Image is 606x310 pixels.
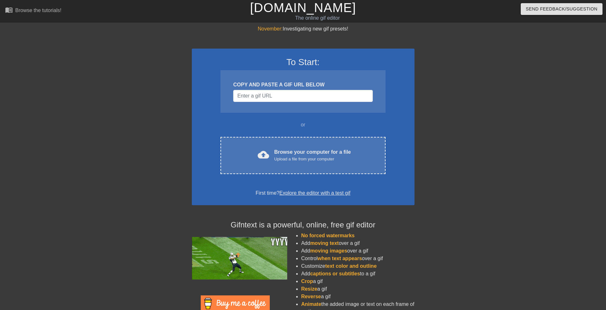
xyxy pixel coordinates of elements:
div: Browse the tutorials! [15,8,61,13]
img: football_small.gif [192,237,287,280]
span: Send Feedback/Suggestion [526,5,597,13]
button: Send Feedback/Suggestion [521,3,603,15]
span: moving images [310,248,347,253]
div: or [208,121,398,129]
div: Upload a file from your computer [274,156,351,162]
li: Add to a gif [301,270,414,278]
li: Add over a gif [301,239,414,247]
div: Browse your computer for a file [274,148,351,162]
h4: Gifntext is a powerful, online, free gif editor [192,220,414,230]
span: Animate [301,301,321,307]
span: menu_book [5,6,13,14]
li: a gif [301,278,414,285]
li: Control over a gif [301,255,414,262]
li: a gif [301,285,414,293]
div: Investigating new gif presets! [192,25,414,33]
div: First time? [200,189,406,197]
span: text color and outline [325,263,377,269]
span: when text appears [317,256,362,261]
span: captions or subtitles [310,271,360,276]
a: Browse the tutorials! [5,6,61,16]
span: No forced watermarks [301,233,355,238]
a: Explore the editor with a test gif [279,190,350,196]
span: Crop [301,279,313,284]
span: Resize [301,286,317,292]
span: November: [258,26,282,31]
input: Username [233,90,373,102]
li: Customize [301,262,414,270]
a: [DOMAIN_NAME] [250,1,356,15]
span: moving text [310,240,339,246]
span: Reverse [301,294,321,299]
h3: To Start: [200,57,406,68]
li: a gif [301,293,414,300]
div: COPY AND PASTE A GIF URL BELOW [233,81,373,89]
li: Add over a gif [301,247,414,255]
span: cloud_upload [258,149,269,160]
div: The online gif editor [205,14,430,22]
